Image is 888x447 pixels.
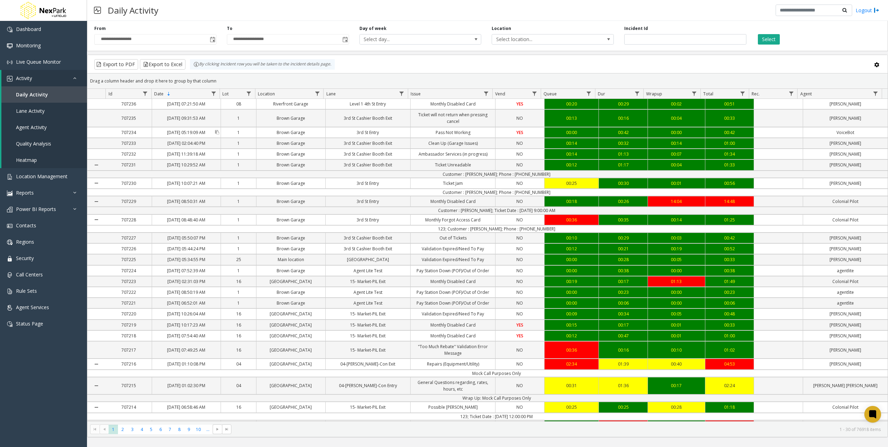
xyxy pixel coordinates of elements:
a: Heatmap [1,152,87,168]
a: Queue Filter Menu [584,89,593,98]
span: Heatmap [16,157,37,163]
span: YES [516,101,523,107]
a: 25 [221,254,256,265]
td: Customer : [PERSON_NAME]; Ticket Date : [DATE] 9:00:00 AM [106,207,888,214]
div: 00:42 [707,235,752,241]
a: Ticket Jam [411,178,495,188]
a: Location Filter Menu [312,89,322,98]
a: 707225 [106,254,152,265]
a: 707231 [106,160,152,170]
a: [DATE] 10:29:52 AM [152,160,221,170]
a: NO [495,113,544,123]
span: NO [516,140,523,146]
a: 00:10 [545,233,599,243]
a: [PERSON_NAME] [803,254,888,265]
a: Logout [856,7,879,14]
img: 'icon' [7,174,13,180]
span: Contacts [16,222,36,229]
a: 707236 [106,99,152,109]
a: NO [495,138,544,148]
a: Brown Garage [256,215,325,225]
a: Dur Filter Menu [633,89,642,98]
a: 00:20 [545,99,599,109]
img: 'icon' [7,207,13,212]
a: 00:25 [545,178,599,188]
span: Toggle popup [208,34,216,44]
a: Monthly Disabled Card [411,99,495,109]
a: 1 [221,244,256,254]
span: Security [16,255,34,261]
div: 00:20 [546,101,597,107]
a: Issue Filter Menu [481,89,491,98]
div: 00:35 [601,217,645,223]
a: 707228 [106,215,152,225]
div: 01:25 [707,217,752,223]
a: 3rd St Cashier Booth Exit [326,160,410,170]
div: 00:04 [650,162,703,168]
div: 00:16 [601,115,645,121]
span: NO [516,115,523,121]
a: 707235 [106,113,152,123]
a: [PERSON_NAME] [803,233,888,243]
a: 00:19 [545,276,599,287]
a: 00:14 [545,138,599,148]
label: To [227,25,232,32]
a: 14:04 [648,196,705,206]
span: NO [516,217,523,223]
span: Toggle popup [341,34,349,44]
a: [DATE] 05:50:07 PM [152,233,221,243]
button: Export to Excel [140,59,185,70]
div: 00:00 [650,267,703,274]
img: 'icon' [7,256,13,261]
a: NO [495,233,544,243]
div: 00:12 [546,162,597,168]
a: [PERSON_NAME] [803,138,888,148]
span: Live Queue Monitor [16,58,61,65]
a: 00:05 [648,254,705,265]
a: Collapse Details [87,194,106,209]
a: 00:29 [599,233,647,243]
a: [PERSON_NAME] [803,178,888,188]
a: Pass Not Working [411,127,495,138]
a: 01:34 [705,149,754,159]
td: Customer : [PERSON_NAME]; Phone : [PHONE_NUMBER] [106,171,888,178]
a: 08 [221,99,256,109]
a: Brown Garage [256,127,325,138]
span: NO [516,235,523,241]
a: 00:56 [705,178,754,188]
a: Brown Garage [256,233,325,243]
span: Activity [16,75,32,81]
button: Copy value [215,129,219,135]
a: Date Filter Menu [209,89,218,98]
a: NO [495,160,544,170]
a: 00:12 [545,244,599,254]
a: Colonial Pilot [803,196,888,206]
a: [GEOGRAPHIC_DATA] [256,276,325,287]
a: Brown Garage [256,196,325,206]
span: Power BI Reports [16,206,56,212]
a: 00:21 [599,244,647,254]
div: 00:01 [650,180,703,187]
span: NO [516,198,523,204]
a: 707227 [106,233,152,243]
a: NO [495,276,544,287]
a: Validation Expired/Need To Pay [411,254,495,265]
div: 01:33 [707,162,752,168]
img: 'icon' [7,60,13,65]
a: 00:14 [648,138,705,148]
a: 1 [221,233,256,243]
a: 3rd St Entry [326,178,410,188]
span: NO [516,268,523,274]
a: 00:30 [599,178,647,188]
a: Monthly Forgot Access Card [411,215,495,225]
a: 00:07 [648,149,705,159]
div: 01:00 [707,140,752,147]
a: Riverfront Garage [256,99,325,109]
a: 3rd St Cashier Booth Exit [326,113,410,123]
a: 00:01 [648,178,705,188]
img: 'icon' [7,240,13,245]
img: 'icon' [7,190,13,196]
img: pageIcon [94,2,101,19]
a: 00:42 [599,127,647,138]
a: [DATE] 08:50:31 AM [152,196,221,206]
